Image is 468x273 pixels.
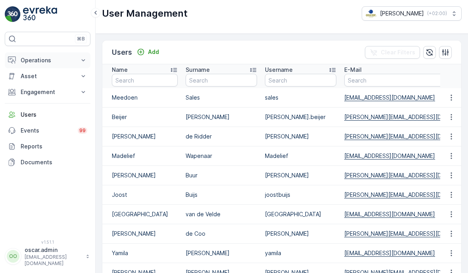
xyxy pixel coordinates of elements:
p: [PERSON_NAME] [112,133,178,140]
p: Yamila [112,249,178,257]
button: Clear Filters [365,46,420,59]
p: sales [265,94,336,102]
input: Search [265,74,336,87]
img: logo_light-DOdMpM7g.png [23,6,57,22]
p: Madelief [265,152,336,160]
p: [PERSON_NAME] [265,133,336,140]
p: [EMAIL_ADDRESS][DOMAIN_NAME] [25,254,82,267]
p: Madelief [112,152,178,160]
input: Search [112,74,178,87]
p: de Coo [186,230,257,238]
p: [PERSON_NAME] [112,171,178,179]
button: Add [134,47,162,57]
p: ( +02:00 ) [427,10,447,17]
p: Meedoen [112,94,178,102]
a: Reports [5,138,90,154]
p: Name [112,66,128,74]
p: Documents [21,158,87,166]
p: Asset [21,72,75,80]
p: Username [265,66,293,74]
button: Operations [5,52,90,68]
p: [PERSON_NAME] [265,230,336,238]
p: Operations [21,56,75,64]
p: Reports [21,142,87,150]
p: Events [21,127,73,135]
p: [GEOGRAPHIC_DATA] [112,210,178,218]
p: [PERSON_NAME] [380,10,424,17]
button: OOoscar.admin[EMAIL_ADDRESS][DOMAIN_NAME] [5,246,90,267]
p: [PERSON_NAME] [112,230,178,238]
p: [PERSON_NAME] [186,249,257,257]
p: Wapenaar [186,152,257,160]
p: Users [112,47,132,58]
p: joostbuijs [265,191,336,199]
p: Joost [112,191,178,199]
p: 99 [79,127,86,134]
button: Asset [5,68,90,84]
p: Sales [186,94,257,102]
button: Engagement [5,84,90,100]
p: [PERSON_NAME].beijer [265,113,336,121]
p: E-Mail [344,66,362,74]
p: Add [148,48,159,56]
p: Users [21,111,87,119]
div: OO [7,250,19,263]
p: ⌘B [77,36,85,42]
p: [PERSON_NAME] [186,113,257,121]
p: Clear Filters [381,48,415,56]
p: User Management [102,7,188,20]
p: [PERSON_NAME] [265,171,336,179]
p: Beijer [112,113,178,121]
input: Search [186,74,257,87]
p: Engagement [21,88,75,96]
p: Surname [186,66,210,74]
p: Buur [186,171,257,179]
a: Events99 [5,123,90,138]
p: van de Velde [186,210,257,218]
a: Documents [5,154,90,170]
p: oscar.admin [25,246,82,254]
p: de Ridder [186,133,257,140]
p: [GEOGRAPHIC_DATA] [265,210,336,218]
a: Users [5,107,90,123]
button: [PERSON_NAME](+02:00) [362,6,462,21]
img: basis-logo_rgb2x.png [365,9,377,18]
img: logo [5,6,21,22]
p: yamila [265,249,336,257]
p: Buijs [186,191,257,199]
span: v 1.51.1 [5,240,90,244]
